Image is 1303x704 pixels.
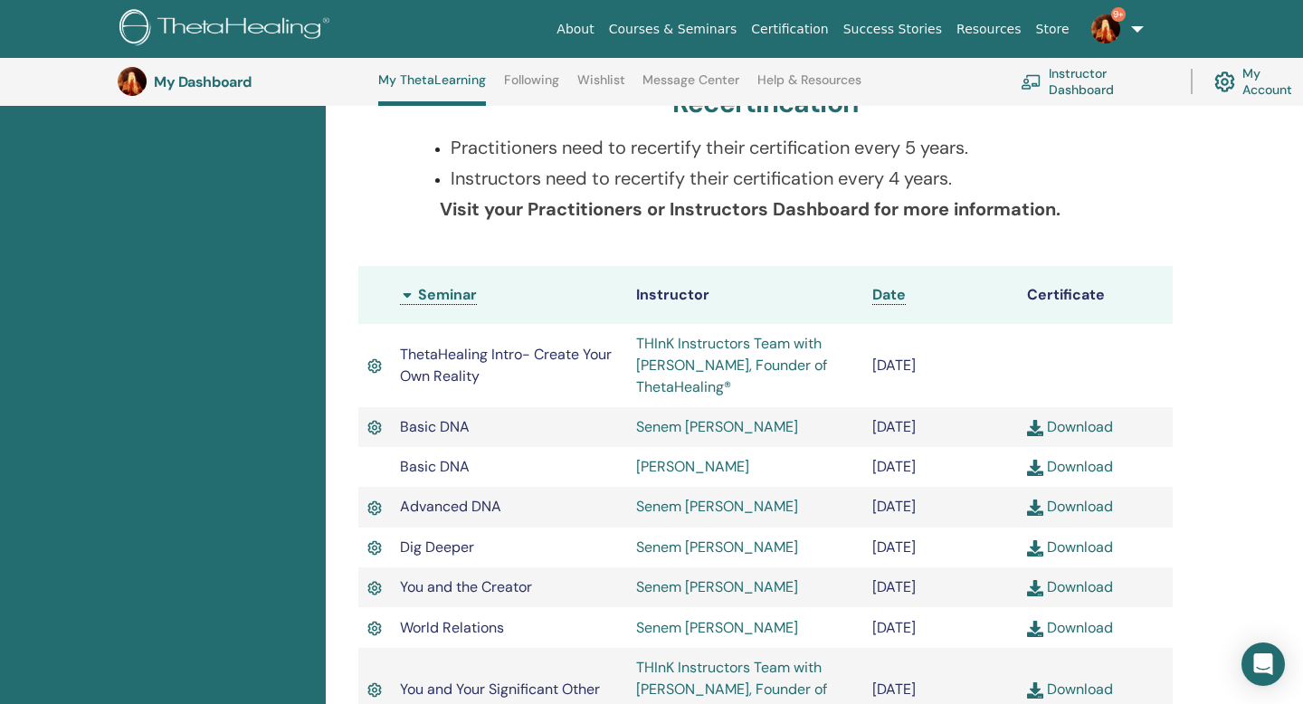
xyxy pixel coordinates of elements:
[440,197,1060,221] b: Visit your Practitioners or Instructors Dashboard for more information.
[367,498,382,518] img: Active Certificate
[1111,7,1126,22] span: 9+
[1027,497,1113,516] a: Download
[367,578,382,599] img: Active Certificate
[863,407,1018,447] td: [DATE]
[836,13,949,46] a: Success Stories
[451,134,1103,161] p: Practitioners need to recertify their certification every 5 years.
[949,13,1029,46] a: Resources
[400,457,470,476] span: Basic DNA
[863,528,1018,567] td: [DATE]
[1027,580,1043,596] img: download.svg
[636,334,827,396] a: THInK Instructors Team with [PERSON_NAME], Founder of ThetaHealing®
[636,577,798,596] a: Senem [PERSON_NAME]
[400,577,532,596] span: You and the Creator
[400,680,600,699] span: You and Your Significant Other
[1021,74,1041,90] img: chalkboard-teacher.svg
[367,680,382,700] img: Active Certificate
[1027,621,1043,637] img: download.svg
[1027,618,1113,637] a: Download
[400,345,612,385] span: ThetaHealing Intro- Create Your Own Reality
[1027,682,1043,699] img: download.svg
[1027,457,1113,476] a: Download
[602,13,745,46] a: Courses & Seminars
[863,447,1018,487] td: [DATE]
[154,73,335,90] h3: My Dashboard
[1021,62,1169,101] a: Instructor Dashboard
[549,13,601,46] a: About
[1027,499,1043,516] img: download.svg
[636,497,798,516] a: Senem [PERSON_NAME]
[577,72,625,101] a: Wishlist
[504,72,559,101] a: Following
[1241,642,1285,686] div: Open Intercom Messenger
[367,538,382,558] img: Active Certificate
[1091,14,1120,43] img: default.jpg
[1027,577,1113,596] a: Download
[863,487,1018,527] td: [DATE]
[367,417,382,438] img: Active Certificate
[1027,538,1113,557] a: Download
[1029,13,1077,46] a: Store
[400,618,504,637] span: World Relations
[863,607,1018,647] td: [DATE]
[1027,417,1113,436] a: Download
[119,9,336,50] img: logo.png
[1027,540,1043,557] img: download.svg
[451,165,1103,192] p: Instructors need to recertify their certification every 4 years.
[863,567,1018,607] td: [DATE]
[627,266,863,324] th: Instructor
[400,497,501,516] span: Advanced DNA
[1214,67,1235,97] img: cog.svg
[636,457,749,476] a: [PERSON_NAME]
[863,324,1018,407] td: [DATE]
[636,417,798,436] a: Senem [PERSON_NAME]
[744,13,835,46] a: Certification
[757,72,861,101] a: Help & Resources
[872,285,906,304] span: Date
[672,87,859,119] h3: Recertification
[400,538,474,557] span: Dig Deeper
[378,72,486,106] a: My ThetaLearning
[1018,266,1173,324] th: Certificate
[367,356,382,376] img: Active Certificate
[1027,680,1113,699] a: Download
[642,72,739,101] a: Message Center
[636,538,798,557] a: Senem [PERSON_NAME]
[872,285,906,305] a: Date
[636,618,798,637] a: Senem [PERSON_NAME]
[1027,460,1043,476] img: download.svg
[367,618,382,639] img: Active Certificate
[118,67,147,96] img: default.jpg
[400,417,470,436] span: Basic DNA
[1027,420,1043,436] img: download.svg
